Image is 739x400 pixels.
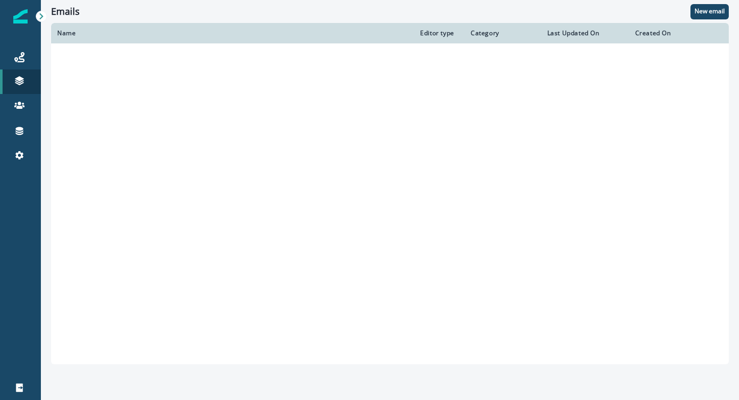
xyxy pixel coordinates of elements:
[420,29,458,37] div: Editor type
[635,29,710,37] div: Created On
[471,29,535,37] div: Category
[695,8,725,15] p: New email
[51,6,80,17] h1: Emails
[57,29,408,37] div: Name
[547,29,623,37] div: Last Updated On
[13,9,28,23] img: Inflection
[690,4,729,19] button: New email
